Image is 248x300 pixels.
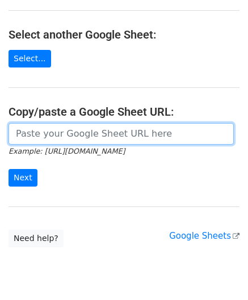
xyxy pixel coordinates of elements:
[9,50,51,67] a: Select...
[9,105,239,119] h4: Copy/paste a Google Sheet URL:
[9,123,234,145] input: Paste your Google Sheet URL here
[169,231,239,241] a: Google Sheets
[9,230,64,247] a: Need help?
[9,147,125,155] small: Example: [URL][DOMAIN_NAME]
[9,169,37,187] input: Next
[9,28,239,41] h4: Select another Google Sheet:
